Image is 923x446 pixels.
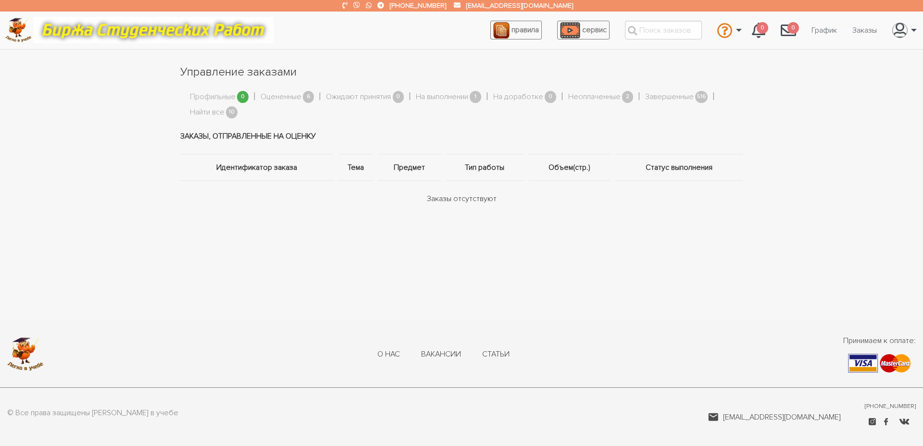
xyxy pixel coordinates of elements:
img: motto-12e01f5a76059d5f6a28199ef077b1f78e012cfde436ab5cf1d4517935686d32.gif [33,17,274,43]
a: сервис [557,21,610,39]
a: Найти все [190,106,225,119]
a: [EMAIL_ADDRESS][DOMAIN_NAME] [466,1,573,10]
a: Профильные [190,91,236,103]
img: agreement_icon-feca34a61ba7f3d1581b08bc946b2ec1ccb426f67415f344566775c155b7f62c.png [493,22,510,38]
a: [EMAIL_ADDRESS][DOMAIN_NAME] [708,411,841,423]
span: сервис [582,25,607,35]
td: Заказы отсутствуют [180,181,743,217]
a: О нас [377,349,400,360]
a: правила [490,21,542,39]
p: © Все права защищены [PERSON_NAME] в учебе [7,407,178,420]
input: Поиск заказов [625,21,702,39]
img: payment-9f1e57a40afa9551f317c30803f4599b5451cfe178a159d0fc6f00a10d51d3ba.png [848,354,911,373]
span: 0 [545,91,556,103]
span: 0 [393,91,404,103]
span: 0 [757,22,768,34]
a: Завершенные [645,91,694,103]
a: Статьи [482,349,510,360]
th: Предмет [375,154,443,181]
th: Тема [336,154,375,181]
a: 0 [773,17,804,43]
span: 0 [787,22,799,34]
span: 2 [622,91,634,103]
span: 6 [303,91,314,103]
a: [PHONE_NUMBER] [390,1,446,10]
span: правила [511,25,539,35]
th: Идентификатор заказа [180,154,336,181]
img: logo-c4363faeb99b52c628a42810ed6dfb4293a56d4e4775eb116515dfe7f33672af.png [7,337,44,371]
a: График [804,21,845,39]
span: Принимаем к оплате: [843,335,916,346]
a: На выполнении [416,91,468,103]
a: На доработке [493,91,543,103]
a: 0 [744,17,773,43]
span: [EMAIL_ADDRESS][DOMAIN_NAME] [723,411,841,423]
a: Ожидают принятия [326,91,391,103]
th: Статус выполнения [613,154,743,181]
a: Заказы [845,21,885,39]
th: Объем(стр.) [526,154,613,181]
img: logo-c4363faeb99b52c628a42810ed6dfb4293a56d4e4775eb116515dfe7f33672af.png [5,18,32,42]
th: Тип работы [443,154,526,181]
a: Вакансии [421,349,461,360]
a: [PHONE_NUMBER] [865,402,916,411]
span: 10 [226,106,237,118]
span: 516 [695,91,708,103]
a: Оцененные [261,91,301,103]
h1: Управление заказами [180,64,743,80]
span: 1 [470,91,481,103]
a: Неоплаченные [568,91,621,103]
td: Заказы, отправленные на оценку [180,118,743,154]
span: 0 [237,91,249,103]
img: play_icon-49f7f135c9dc9a03216cfdbccbe1e3994649169d890fb554cedf0eac35a01ba8.png [560,22,580,38]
